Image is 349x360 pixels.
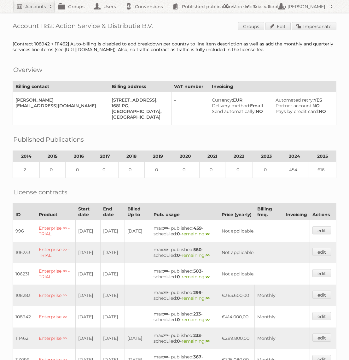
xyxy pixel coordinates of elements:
[312,248,331,256] a: edit
[182,338,210,344] span: remaining:
[76,263,101,285] td: [DATE]
[309,151,336,162] th: 2025
[25,3,46,10] h2: Accounts
[151,242,219,263] td: max: - published: - scheduled: -
[206,231,210,237] strong: ∞
[206,338,210,344] strong: ∞
[15,103,104,109] div: [EMAIL_ADDRESS][DOMAIN_NAME]
[36,328,76,349] td: Enterprise ∞
[13,285,36,306] td: 108283
[118,151,145,162] th: 2018
[286,3,327,10] h2: [PERSON_NAME]
[193,333,201,338] strong: 233
[164,268,168,274] strong: ∞
[206,274,210,280] strong: ∞
[276,109,319,114] span: Pays by credit card:
[13,220,36,242] td: 996
[13,306,36,328] td: 108942
[101,220,125,242] td: [DATE]
[36,204,76,220] th: Product
[164,247,168,252] strong: ∞
[172,92,209,125] td: –
[225,151,253,162] th: 2022
[164,225,168,231] strong: ∞
[13,328,36,349] td: 111462
[206,317,210,322] strong: ∞
[200,162,225,178] td: 0
[238,22,264,30] a: Groups
[292,22,336,30] a: Impersonate
[15,97,104,103] div: [PERSON_NAME]
[76,306,101,328] td: [DATE]
[40,151,66,162] th: 2015
[112,109,166,114] div: [GEOGRAPHIC_DATA],
[193,247,202,252] strong: 560
[182,252,210,258] span: remaining:
[36,285,76,306] td: Enterprise ∞
[76,242,101,263] td: [DATE]
[283,204,310,220] th: Invoicing
[13,204,36,220] th: ID
[66,151,92,162] th: 2016
[164,290,168,295] strong: ∞
[164,354,168,360] strong: ∞
[276,109,331,114] div: NO
[193,225,202,231] strong: 459
[92,162,118,178] td: 0
[112,103,166,109] div: 1681 PG,
[36,306,76,328] td: Enterprise ∞
[13,242,36,263] td: 106233
[265,22,291,30] a: Edit
[177,295,180,301] strong: 0
[219,328,255,349] td: €289.800,00
[145,151,171,162] th: 2019
[101,204,125,220] th: End date
[212,109,256,114] span: Send automatically:
[200,151,225,162] th: 2021
[182,274,210,280] span: remaining:
[101,306,125,328] td: [DATE]
[125,220,151,242] td: [DATE]
[255,285,283,306] td: Monthly
[193,268,201,274] strong: 503
[219,285,255,306] td: €363.600,00
[76,220,101,242] td: [DATE]
[76,204,101,220] th: Start date
[206,252,210,258] strong: ∞
[193,311,201,317] strong: 233
[164,333,168,338] strong: ∞
[280,151,309,162] th: 2024
[219,242,310,263] td: Not applicable.
[101,263,125,285] td: [DATE]
[219,204,255,220] th: Price (yearly)
[219,220,310,242] td: Not applicable.
[76,328,101,349] td: [DATE]
[182,295,210,301] span: remaining:
[66,162,92,178] td: 0
[193,290,201,295] strong: 299
[312,226,331,234] a: edit
[125,204,151,220] th: Billed Up to
[309,162,336,178] td: 616
[36,220,76,242] td: Enterprise ∞ - TRIAL
[276,103,331,109] div: NO
[151,220,219,242] td: max: - published: - scheduled: -
[219,263,310,285] td: Not applicable.
[112,97,166,103] div: [STREET_ADDRESS],
[92,151,118,162] th: 2017
[171,151,199,162] th: 2020
[13,187,67,197] h2: License contracts
[312,333,331,342] a: edit
[212,103,268,109] div: Email
[182,317,210,322] span: remaining:
[101,242,125,263] td: [DATE]
[164,311,168,317] strong: ∞
[145,162,171,178] td: 0
[13,65,42,74] h2: Overview
[40,162,66,178] td: 0
[255,204,283,220] th: Billing freq.
[255,328,283,349] td: Monthly
[253,151,280,162] th: 2023
[101,285,125,306] td: [DATE]
[76,285,101,306] td: [DATE]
